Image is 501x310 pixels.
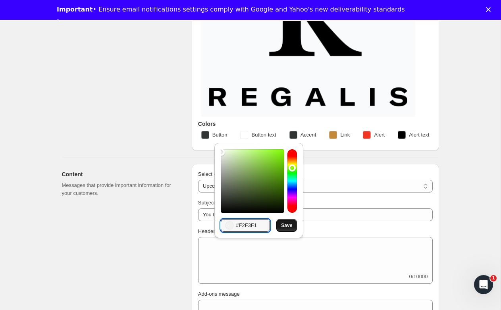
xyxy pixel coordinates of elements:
[198,171,226,177] span: Select email
[198,228,237,234] span: Header message
[301,131,316,139] span: Accent
[324,129,355,141] button: Link
[198,200,215,206] span: Subject
[212,131,227,139] span: Button
[198,291,240,297] span: Add-ons message
[251,131,276,139] span: Button text
[374,131,385,139] span: Alert
[490,275,497,281] span: 1
[358,129,389,141] button: Alert
[198,120,433,128] h3: Colors
[409,131,429,139] span: Alert text
[393,129,434,141] button: Alert text
[62,181,179,197] p: Messages that provide important information for your customers.
[281,222,292,229] span: Save
[235,129,281,141] button: Button text
[285,129,321,141] button: Accent
[57,6,92,13] b: Important
[474,275,493,294] iframe: Intercom live chat
[276,219,297,232] button: Save
[57,18,98,27] a: Learn more
[197,129,232,141] button: Button
[486,7,494,12] div: Close
[62,170,179,178] h2: Content
[340,131,350,139] span: Link
[57,6,405,13] div: • Ensure email notifications settings comply with Google and Yahoo's new deliverability standards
